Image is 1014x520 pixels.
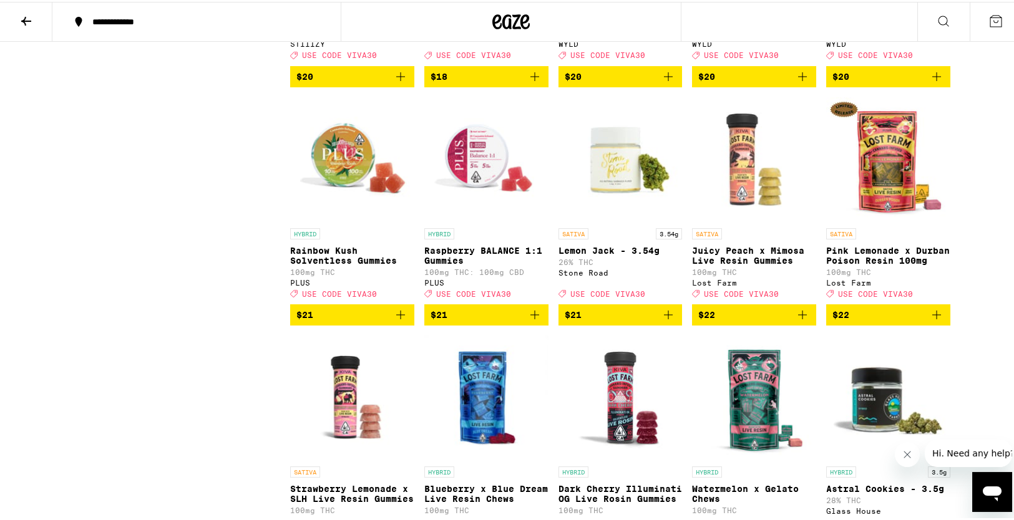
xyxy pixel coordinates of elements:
p: Juicy Peach x Mimosa Live Resin Gummies [692,244,816,264]
img: Glass House - Astral Cookies - 3.5g [826,334,950,458]
span: $20 [296,70,313,80]
p: HYBRID [424,465,454,476]
span: USE CODE VIVA30 [704,288,779,296]
p: SATIVA [558,226,588,238]
button: Add to bag [692,302,816,324]
div: Glass House [826,505,950,513]
button: Add to bag [558,302,683,324]
div: PLUS [424,277,548,285]
p: HYBRID [424,226,454,238]
span: USE CODE VIVA30 [570,288,645,296]
p: Raspberry BALANCE 1:1 Gummies [424,244,548,264]
p: 26% THC [558,256,683,264]
span: USE CODE VIVA30 [570,50,645,58]
button: Add to bag [558,64,683,85]
p: SATIVA [290,465,320,476]
p: HYBRID [826,465,856,476]
span: $21 [565,308,582,318]
p: Strawberry Lemonade x SLH Live Resin Gummies [290,482,414,502]
img: PLUS - Raspberry BALANCE 1:1 Gummies [424,95,548,220]
span: $20 [565,70,582,80]
span: USE CODE VIVA30 [436,50,511,58]
a: Open page for Juicy Peach x Mimosa Live Resin Gummies from Lost Farm [692,95,816,302]
p: HYBRID [558,465,588,476]
div: Stone Road [558,267,683,275]
button: Add to bag [290,64,414,85]
p: Rainbow Kush Solventless Gummies [290,244,414,264]
a: Open page for Raspberry BALANCE 1:1 Gummies from PLUS [424,95,548,302]
a: Open page for Rainbow Kush Solventless Gummies from PLUS [290,95,414,302]
p: HYBRID [692,465,722,476]
p: Blueberry x Blue Dream Live Resin Chews [424,482,548,502]
p: 100mg THC [424,504,548,513]
img: PLUS - Rainbow Kush Solventless Gummies [290,95,414,220]
span: $20 [832,70,849,80]
p: 100mg THC [692,266,816,274]
img: Lost Farm - Blueberry x Blue Dream Live Resin Chews [424,334,548,458]
img: Stone Road - Lemon Jack - 3.54g [558,95,683,220]
button: Add to bag [692,64,816,85]
p: 3.54g [656,226,682,238]
p: SATIVA [692,226,722,238]
iframe: Close message [895,440,920,465]
img: Lost Farm - Strawberry Lemonade x SLH Live Resin Gummies [290,334,414,458]
button: Add to bag [826,64,950,85]
p: Astral Cookies - 3.5g [826,482,950,492]
button: Add to bag [290,302,414,324]
span: USE CODE VIVA30 [302,288,377,296]
button: Add to bag [424,302,548,324]
span: $20 [698,70,715,80]
button: Add to bag [424,64,548,85]
p: SATIVA [826,226,856,238]
p: 100mg THC [290,504,414,513]
p: Watermelon x Gelato Chews [692,482,816,502]
p: HYBRID [290,226,320,238]
span: $22 [698,308,715,318]
span: $18 [431,70,447,80]
div: WYLD [692,38,816,46]
img: Lost Farm - Dark Cherry Illuminati OG Live Rosin Gummies [558,334,683,458]
p: 100mg THC [558,504,683,513]
p: Pink Lemonade x Durban Poison Resin 100mg [826,244,950,264]
span: USE CODE VIVA30 [302,50,377,58]
p: 100mg THC [290,266,414,274]
p: Dark Cherry Illuminati OG Live Rosin Gummies [558,482,683,502]
div: WYLD [558,38,683,46]
p: Lemon Jack - 3.54g [558,244,683,254]
span: USE CODE VIVA30 [436,288,511,296]
span: USE CODE VIVA30 [838,288,913,296]
iframe: Button to launch messaging window [972,470,1012,510]
button: Add to bag [826,302,950,324]
span: $22 [832,308,849,318]
p: 100mg THC [692,504,816,513]
span: $21 [431,308,447,318]
span: $21 [296,308,313,318]
p: 100mg THC: 100mg CBD [424,266,548,274]
a: Open page for Pink Lemonade x Durban Poison Resin 100mg from Lost Farm [826,95,950,302]
span: USE CODE VIVA30 [838,50,913,58]
span: Hi. Need any help? [7,9,90,19]
p: 3.5g [928,465,950,476]
div: WYLD [826,38,950,46]
div: STIIIZY [290,38,414,46]
div: Lost Farm [826,277,950,285]
p: 100mg THC [826,266,950,274]
div: Lost Farm [692,277,816,285]
img: Lost Farm - Watermelon x Gelato Chews [692,334,816,458]
img: Lost Farm - Juicy Peach x Mimosa Live Resin Gummies [692,95,816,220]
iframe: Message from company [925,438,1012,465]
img: Lost Farm - Pink Lemonade x Durban Poison Resin 100mg [826,95,950,220]
div: PLUS [290,277,414,285]
a: Open page for Lemon Jack - 3.54g from Stone Road [558,95,683,302]
p: 28% THC [826,494,950,503]
span: USE CODE VIVA30 [704,50,779,58]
